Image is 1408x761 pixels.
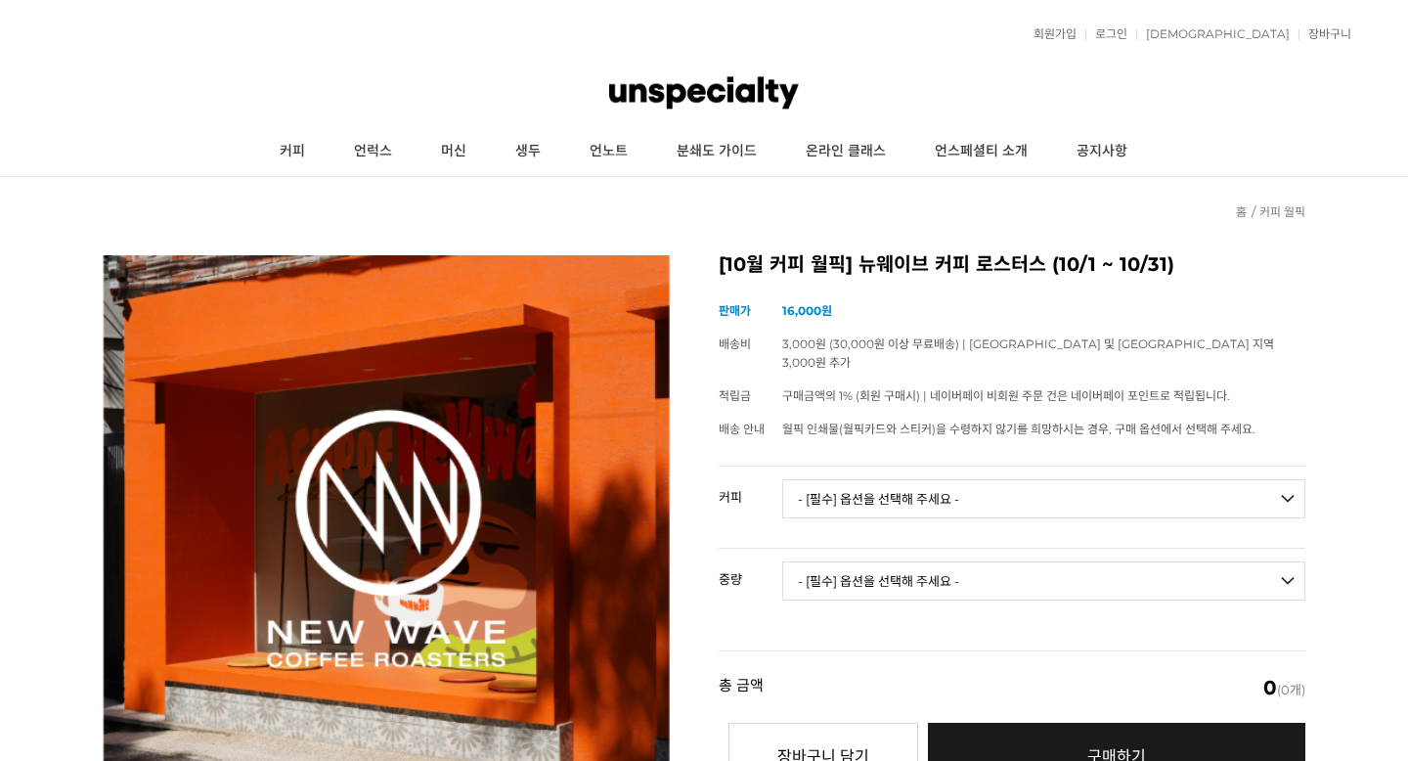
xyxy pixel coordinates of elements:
[1263,676,1277,699] em: 0
[719,388,751,403] span: 적립금
[255,127,330,176] a: 커피
[782,422,1255,436] span: 월픽 인쇄물(월픽카드와 스티커)을 수령하지 않기를 희망하시는 경우, 구매 옵션에서 선택해 주세요.
[1085,28,1127,40] a: 로그인
[565,127,652,176] a: 언노트
[1259,204,1305,219] a: 커피 월픽
[652,127,781,176] a: 분쇄도 가이드
[1052,127,1152,176] a: 공지사항
[782,388,1230,403] span: 구매금액의 1% (회원 구매시) | 네이버페이 비회원 주문 건은 네이버페이 포인트로 적립됩니다.
[1136,28,1290,40] a: [DEMOGRAPHIC_DATA]
[491,127,565,176] a: 생두
[781,127,910,176] a: 온라인 클래스
[1024,28,1077,40] a: 회원가입
[782,336,1274,370] span: 3,000원 (30,000원 이상 무료배송) | [GEOGRAPHIC_DATA] 및 [GEOGRAPHIC_DATA] 지역 3,000원 추가
[719,678,764,697] strong: 총 금액
[1236,204,1247,219] a: 홈
[609,64,799,122] img: 언스페셜티 몰
[330,127,417,176] a: 언럭스
[782,303,832,318] strong: 16,000원
[1263,678,1305,697] span: (0개)
[417,127,491,176] a: 머신
[910,127,1052,176] a: 언스페셜티 소개
[719,255,1305,275] h2: [10월 커피 월픽] 뉴웨이브 커피 로스터스 (10/1 ~ 10/31)
[1298,28,1351,40] a: 장바구니
[719,549,782,594] th: 중량
[719,303,751,318] span: 판매가
[719,467,782,512] th: 커피
[719,422,765,436] span: 배송 안내
[719,336,751,351] span: 배송비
